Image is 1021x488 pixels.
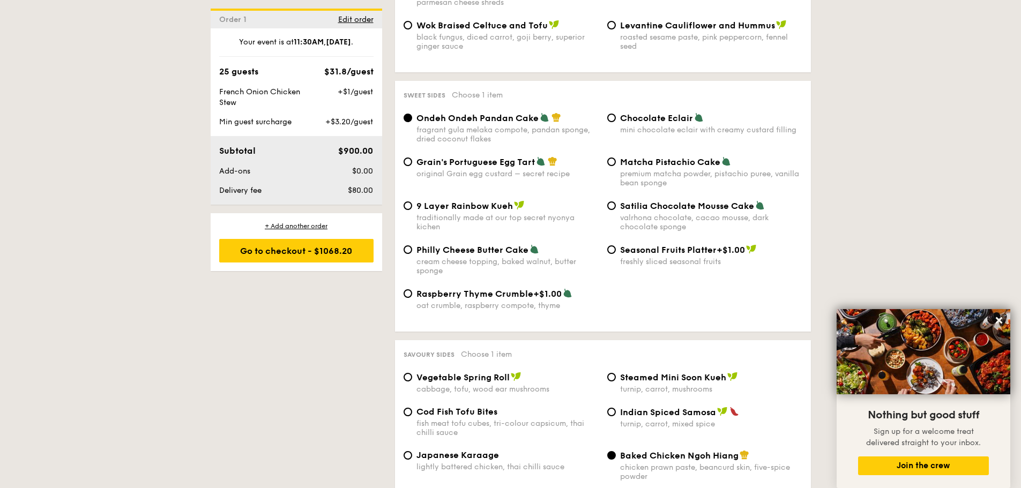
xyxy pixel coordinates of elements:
[404,201,412,210] input: 9 Layer Rainbow Kuehtraditionally made at our top secret nyonya kichen
[837,309,1010,394] img: DSC07876-Edit02-Large.jpeg
[352,167,373,176] span: $0.00
[404,289,412,298] input: Raspberry Thyme Crumble+$1.00oat crumble, raspberry compote, thyme
[404,157,412,166] input: Grain's Portuguese Egg Tartoriginal Grain egg custard – secret recipe
[858,456,989,475] button: Join the crew
[607,157,616,166] input: Matcha Pistachio Cakepremium matcha powder, pistachio puree, vanilla bean sponge
[219,65,258,78] div: 25 guests
[325,117,373,126] span: +$3.20/guest
[620,169,802,187] div: premium matcha powder, pistachio puree, vanilla bean sponge
[620,463,802,481] div: chicken prawn paste, beancurd skin, five-spice powder
[416,125,599,144] div: fragrant gula melaka compote, pandan sponge, dried coconut flakes
[729,407,739,416] img: icon-spicy.37a8142b.svg
[416,385,599,394] div: cabbage, tofu, wood ear mushrooms
[294,37,324,47] strong: 11:30AM
[416,257,599,275] div: cream cheese topping, baked walnut, butter sponge
[607,114,616,122] input: Chocolate Eclairmini chocolate eclair with creamy custard filling
[620,245,717,255] span: Seasonal Fruits Platter
[338,146,373,156] span: $900.00
[348,186,373,195] span: $80.00
[416,213,599,231] div: traditionally made at our top secret nyonya kichen
[868,409,979,422] span: Nothing but good stuff
[219,186,262,195] span: Delivery fee
[404,92,445,99] span: Sweet sides
[416,450,499,460] span: Japanese Karaage
[717,407,728,416] img: icon-vegan.f8ff3823.svg
[990,312,1008,329] button: Close
[548,156,557,166] img: icon-chef-hat.a58ddaea.svg
[620,213,802,231] div: valrhona chocolate, cacao mousse, dark chocolate sponge
[404,373,412,381] input: Vegetable Spring Rollcabbage, tofu, wood ear mushrooms
[404,351,454,358] span: Savoury sides
[620,451,739,461] span: Baked Chicken Ngoh Hiang
[452,91,503,100] span: Choose 1 item
[416,169,599,178] div: original Grain egg custard – secret recipe
[533,289,562,299] span: +$1.00
[776,20,787,29] img: icon-vegan.f8ff3823.svg
[324,65,374,78] div: $31.8/guest
[514,200,525,210] img: icon-vegan.f8ff3823.svg
[607,373,616,381] input: Steamed Mini Soon Kuehturnip, carrot, mushrooms
[416,301,599,310] div: oat crumble, raspberry compote, thyme
[620,20,775,31] span: Levantine Cauliflower and Hummus
[219,146,256,156] span: Subtotal
[416,245,528,255] span: Philly Cheese Butter Cake
[620,407,716,417] span: Indian Spiced Samosa
[404,114,412,122] input: Ondeh Ondeh Pandan Cakefragrant gula melaka compote, pandan sponge, dried coconut flakes
[326,37,351,47] strong: [DATE]
[694,112,704,122] img: icon-vegetarian.fe4039eb.svg
[607,201,616,210] input: Satilia Chocolate Mousse Cakevalrhona chocolate, cacao mousse, dark chocolate sponge
[530,244,539,254] img: icon-vegetarian.fe4039eb.svg
[404,408,412,416] input: Cod Fish Tofu Bitesfish meat tofu cubes, tri-colour capsicum, thai chilli sauce
[607,451,616,460] input: Baked Chicken Ngoh Hiangchicken prawn paste, beancurd skin, five-spice powder
[416,407,497,417] span: Cod Fish Tofu Bites
[219,87,300,107] span: French Onion Chicken Stew
[219,117,292,126] span: Min guest surcharge
[620,33,802,51] div: roasted sesame paste, pink peppercorn, fennel seed
[536,156,546,166] img: icon-vegetarian.fe4039eb.svg
[416,462,599,471] div: lightly battered chicken, thai chilli sauce
[620,257,802,266] div: freshly sliced seasonal fruits
[607,245,616,254] input: Seasonal Fruits Platter+$1.00freshly sliced seasonal fruits
[461,350,512,359] span: Choose 1 item
[219,15,251,24] span: Order 1
[404,21,412,29] input: Wok Braised Celtuce and Tofublack fungus, diced carrot, goji berry, superior ginger sauce
[219,37,374,57] div: Your event is at , .
[620,385,802,394] div: turnip, carrot, mushrooms
[717,245,745,255] span: +$1.00
[727,372,738,381] img: icon-vegan.f8ff3823.svg
[219,239,374,262] div: Go to checkout - $1068.20
[721,156,731,166] img: icon-vegetarian.fe4039eb.svg
[620,157,720,167] span: Matcha Pistachio Cake
[549,20,560,29] img: icon-vegan.f8ff3823.svg
[219,222,374,230] div: + Add another order
[416,113,539,123] span: Ondeh Ondeh Pandan Cake
[607,21,616,29] input: Levantine Cauliflower and Hummusroasted sesame paste, pink peppercorn, fennel seed
[620,419,802,429] div: turnip, carrot, mixed spice
[620,125,802,134] div: mini chocolate eclair with creamy custard filling
[219,167,250,176] span: Add-ons
[404,245,412,254] input: Philly Cheese Butter Cakecream cheese topping, baked walnut, butter sponge
[755,200,765,210] img: icon-vegetarian.fe4039eb.svg
[416,157,535,167] span: Grain's Portuguese Egg Tart
[866,427,981,447] span: Sign up for a welcome treat delivered straight to your inbox.
[338,15,374,24] span: Edit order
[746,244,757,254] img: icon-vegan.f8ff3823.svg
[740,450,749,460] img: icon-chef-hat.a58ddaea.svg
[338,87,373,96] span: +$1/guest
[620,201,754,211] span: Satilia Chocolate Mousse Cake
[416,20,548,31] span: Wok Braised Celtuce and Tofu
[416,201,513,211] span: 9 Layer Rainbow Kueh
[620,113,693,123] span: Chocolate Eclair
[607,408,616,416] input: Indian Spiced Samosaturnip, carrot, mixed spice
[511,372,521,381] img: icon-vegan.f8ff3823.svg
[540,112,549,122] img: icon-vegetarian.fe4039eb.svg
[620,372,726,382] span: Steamed Mini Soon Kueh
[416,289,533,299] span: Raspberry Thyme Crumble
[563,288,572,298] img: icon-vegetarian.fe4039eb.svg
[404,451,412,460] input: Japanese Karaagelightly battered chicken, thai chilli sauce
[416,33,599,51] div: black fungus, diced carrot, goji berry, superior ginger sauce
[416,419,599,437] div: fish meat tofu cubes, tri-colour capsicum, thai chilli sauce
[416,372,510,382] span: Vegetable Spring Roll
[552,112,561,122] img: icon-chef-hat.a58ddaea.svg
